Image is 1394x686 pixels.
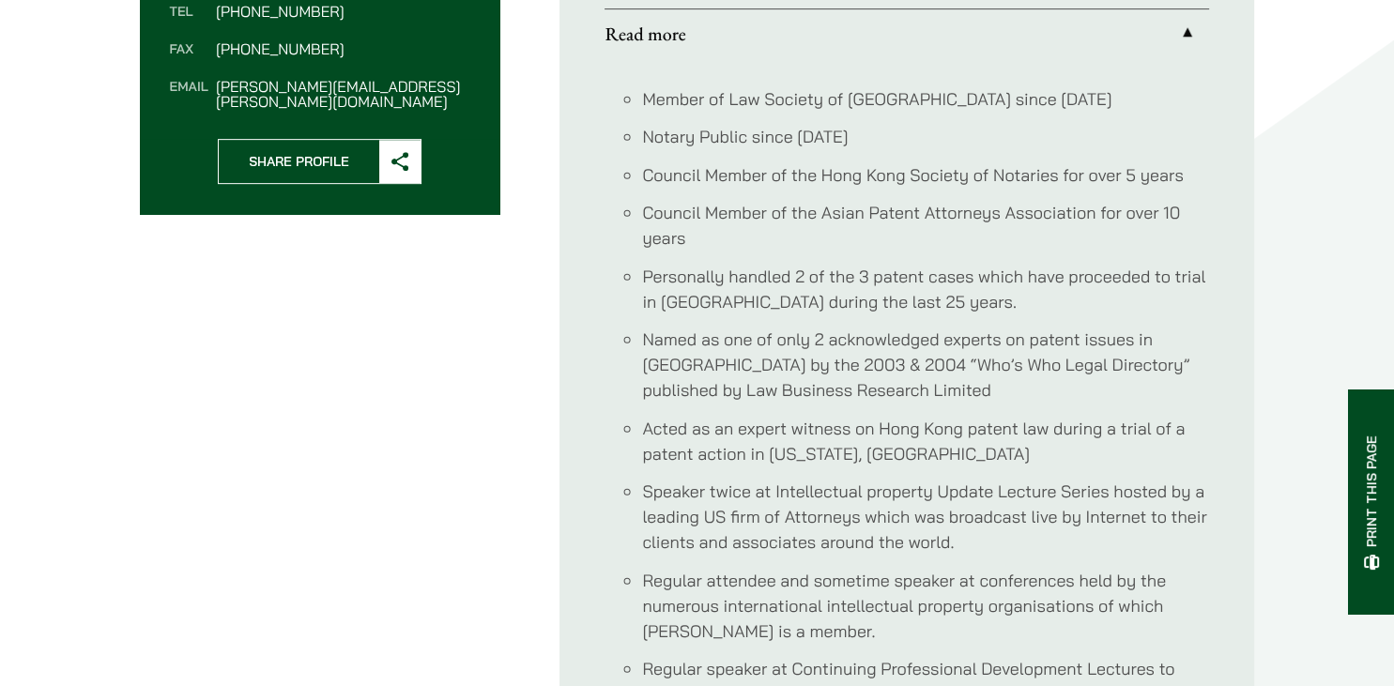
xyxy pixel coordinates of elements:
[216,41,469,56] dd: [PHONE_NUMBER]
[605,9,1209,58] a: Read more
[642,568,1209,644] li: Regular attendee and sometime speaker at conferences held by the numerous international intellect...
[642,327,1209,403] li: Named as one of only 2 acknowledged experts on patent issues in [GEOGRAPHIC_DATA] by the 2003 & 2...
[642,200,1209,251] li: Council Member of the Asian Patent Attorneys Association for over 10 years
[218,139,421,184] button: Share Profile
[170,4,208,41] dt: Tel
[219,140,379,183] span: Share Profile
[170,41,208,79] dt: Fax
[642,162,1209,188] li: Council Member of the Hong Kong Society of Notaries for over 5 years
[642,416,1209,466] li: Acted as an expert witness on Hong Kong patent law during a trial of a patent action in [US_STATE...
[216,79,469,109] dd: [PERSON_NAME][EMAIL_ADDRESS][PERSON_NAME][DOMAIN_NAME]
[642,86,1209,112] li: Member of Law Society of [GEOGRAPHIC_DATA] since [DATE]
[170,79,208,109] dt: Email
[642,124,1209,149] li: Notary Public since [DATE]
[642,479,1209,555] li: Speaker twice at Intellectual property Update Lecture Series hosted by a leading US firm of Attor...
[216,4,469,19] dd: [PHONE_NUMBER]
[642,264,1209,314] li: Personally handled 2 of the 3 patent cases which have proceeded to trial in [GEOGRAPHIC_DATA] dur...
